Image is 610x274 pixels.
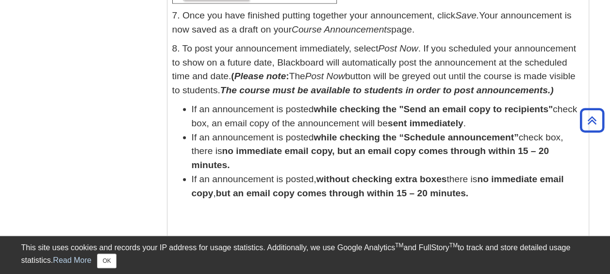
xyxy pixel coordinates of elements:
[395,242,403,249] sup: TM
[172,42,584,98] p: 8. To post your announcement immediately, select . If you scheduled your announcement to show on ...
[577,114,608,127] a: Back to Top
[316,174,447,184] strong: without checking extra boxes
[192,174,564,198] strong: no immediate email copy
[305,71,345,81] em: Post Now
[234,71,286,81] em: Please note
[388,118,463,128] strong: sent immediately
[53,256,91,264] a: Read More
[455,10,479,20] em: Save.
[192,103,584,131] li: If an announcement is posted check box, an email copy of the announcement will be .
[192,172,584,201] li: If an announcement is posted, there is ,
[378,43,418,53] em: Post Now
[216,188,468,198] strong: but an email copy comes through within 15 – 20 minutes.
[449,242,458,249] sup: TM
[192,146,549,170] strong: no immediate email copy, but an email copy comes through within 15 – 20 minutes.
[172,9,584,37] p: 7. Once you have finished putting together your announcement, click Your announcement is now save...
[21,242,589,268] div: This site uses cookies and records your IP address for usage statistics. Additionally, we use Goo...
[220,85,554,95] strong: The course must be available to students in order to post announcements.)
[292,24,391,34] em: Course Announcements
[313,104,553,114] strong: while checking the "Send an email copy to recipients"
[313,132,518,142] strong: while checking the “Schedule announcement”
[97,254,116,268] button: Close
[192,131,584,172] li: If an announcement is posted check box, there is
[231,71,289,81] strong: ( :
